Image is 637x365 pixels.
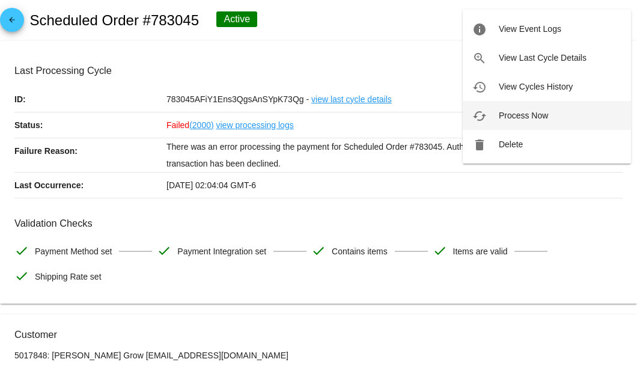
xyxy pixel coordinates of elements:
[499,82,573,91] span: View Cycles History
[472,80,487,94] mat-icon: history
[472,22,487,37] mat-icon: info
[472,109,487,123] mat-icon: cached
[499,111,548,120] span: Process Now
[499,53,587,63] span: View Last Cycle Details
[472,51,487,66] mat-icon: zoom_in
[499,24,561,34] span: View Event Logs
[499,140,523,149] span: Delete
[472,138,487,152] mat-icon: delete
